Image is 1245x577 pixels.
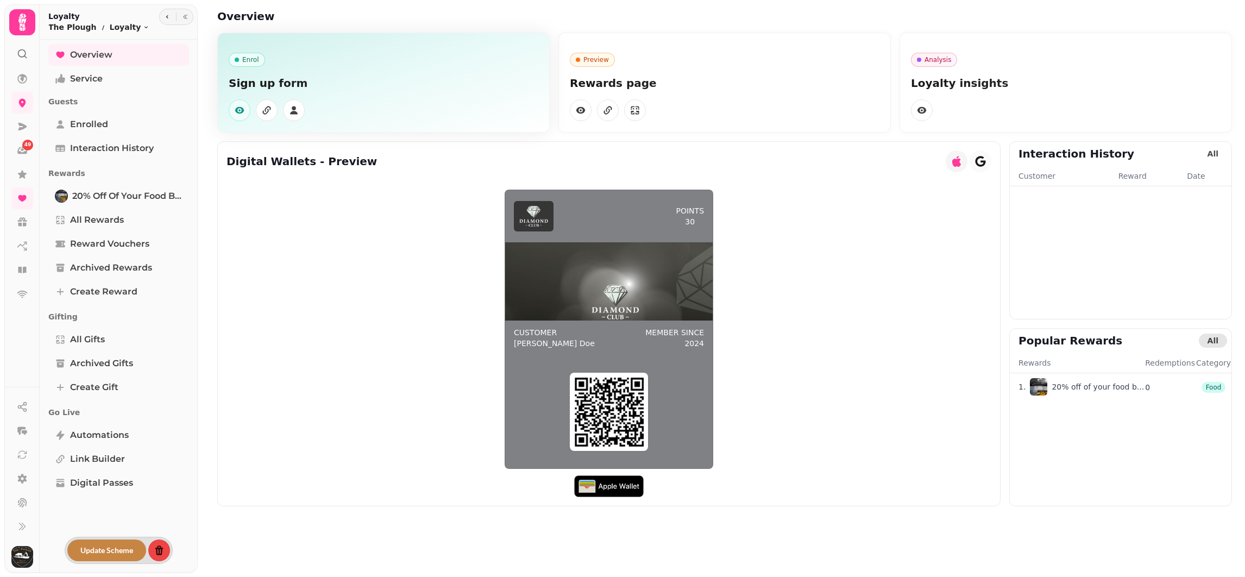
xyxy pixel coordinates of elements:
[70,72,103,85] span: Service
[229,76,538,91] p: Sign up form
[48,92,189,111] p: Guests
[684,338,704,349] p: 2024
[48,472,189,494] a: Digital Passes
[217,9,426,24] h2: Overview
[48,307,189,327] p: Gifting
[9,546,35,568] button: User avatar
[645,327,704,338] p: Member since
[70,476,133,490] span: Digital Passes
[70,333,105,346] span: All Gifts
[1118,170,1186,186] th: Reward
[48,353,189,374] a: Archived Gifts
[48,44,189,66] a: Overview
[1206,384,1222,391] span: Food
[574,475,644,497] img: apple wallet
[56,191,67,202] img: 20% off of your food bill!
[48,424,189,446] a: Automations
[48,22,149,33] nav: breadcrumb
[1196,357,1231,373] th: Category
[48,403,189,422] p: Go Live
[72,190,183,203] span: 20% off of your food bill!
[1010,357,1145,373] th: Rewards
[70,214,124,227] span: All Rewards
[48,377,189,398] a: Create Gift
[70,381,118,394] span: Create Gift
[67,540,146,561] button: Update Scheme
[24,141,32,149] span: 49
[574,377,644,447] img: qr-code.png
[70,142,154,155] span: Interaction History
[48,164,189,183] p: Rewards
[48,448,189,470] a: Link Builder
[1145,373,1196,402] td: 0
[1186,170,1231,186] th: Date
[1010,170,1118,186] th: Customer
[48,209,189,231] a: All Rewards
[110,22,150,33] button: Loyalty
[11,546,33,568] img: User avatar
[48,22,97,33] p: The Plough
[40,40,198,537] nav: Tabs
[48,137,189,159] a: Interaction History
[1208,337,1218,344] span: All
[48,185,189,207] a: 20% off of your food bill!20% off of your food bill!
[80,547,133,554] span: Update Scheme
[1018,333,1122,348] h2: Popular Rewards
[48,11,149,22] h2: Loyalty
[570,76,879,91] p: Rewards page
[1052,381,1144,392] p: 20% off of your food b ...
[11,140,33,161] a: 49
[70,118,108,131] span: Enrolled
[925,55,951,64] p: Analysis
[48,233,189,255] a: Reward Vouchers
[227,154,377,169] h2: Digital Wallets - Preview
[70,285,137,298] span: Create reward
[70,261,152,274] span: Archived Rewards
[1018,146,1134,161] h2: Interaction History
[70,237,149,250] span: Reward Vouchers
[1018,381,1026,392] span: 1 .
[48,257,189,279] a: Archived Rewards
[70,357,133,370] span: Archived Gifts
[1199,147,1227,161] button: All
[514,327,595,338] p: Customer
[514,338,595,349] p: [PERSON_NAME] Doe
[911,76,1221,91] p: Loyalty insights
[48,281,189,303] a: Create reward
[242,55,259,64] p: Enrol
[48,329,189,350] a: All Gifts
[518,203,549,229] img: header
[685,216,695,227] p: 30
[70,429,129,442] span: Automations
[1145,357,1196,373] th: Redemptions
[676,205,705,216] p: points
[70,453,125,466] span: Link Builder
[1208,150,1218,158] span: All
[1030,378,1047,396] img: aHR0cHM6Ly9maWxlcy5zdGFtcGVkZS5haS9mZDk3NzE0Ni1kZjUwLTRmYjEtODg3YS01ZmI4MzdiNzI4ZTEvbWVkaWEvNjdjM...
[583,55,609,64] p: Preview
[70,48,112,61] span: Overview
[48,68,189,90] a: Service
[1199,334,1227,348] button: All
[48,114,189,135] a: Enrolled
